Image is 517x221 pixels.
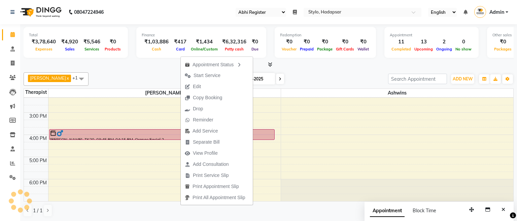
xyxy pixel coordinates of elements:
[174,47,186,51] span: Card
[451,74,474,84] button: ADD NEW
[193,83,201,90] span: Edit
[435,38,454,46] div: 2
[356,38,371,46] div: ₹0
[66,75,69,81] a: x
[250,47,260,51] span: Due
[17,3,63,22] img: logo
[189,38,219,46] div: ₹1,434
[474,6,486,18] img: Admin
[219,38,249,46] div: ₹6,32,316
[193,194,245,201] span: Print All Appointment Slip
[193,139,219,146] span: Separate Bill
[356,47,371,51] span: Wallet
[492,47,513,51] span: Packages
[280,38,298,46] div: ₹0
[24,89,48,96] div: Therapist
[249,38,261,46] div: ₹0
[29,38,59,46] div: ₹3,78,640
[298,38,315,46] div: ₹0
[29,32,123,38] div: Total
[435,47,454,51] span: Ongoing
[72,75,83,80] span: +1
[81,38,103,46] div: ₹5,546
[193,172,229,179] span: Print Service Slip
[103,38,123,46] div: ₹0
[30,75,66,81] span: [PERSON_NAME]
[454,47,473,51] span: No show
[334,47,356,51] span: Gift Cards
[193,105,203,112] span: Drop
[59,38,81,46] div: ₹4,920
[28,113,48,120] div: 3:00 PM
[185,184,190,189] img: printapt.png
[390,38,413,46] div: 11
[83,47,101,51] span: Services
[413,208,436,214] span: Block Time
[315,38,334,46] div: ₹0
[185,195,190,200] img: printall.png
[193,127,218,135] span: Add Service
[193,150,218,157] span: View Profile
[150,47,163,51] span: Cash
[498,205,508,215] button: Close
[63,47,76,51] span: Sales
[28,135,48,142] div: 4:00 PM
[189,47,219,51] span: Online/Custom
[315,47,334,51] span: Package
[185,62,190,67] img: apt_status.png
[194,72,220,79] span: Start Service
[34,47,54,51] span: Expenses
[280,32,371,38] div: Redemption
[103,47,123,51] span: Products
[413,38,435,46] div: 13
[28,157,48,164] div: 5:00 PM
[280,47,298,51] span: Voucher
[489,9,504,16] span: Admin
[28,179,48,186] div: 6:00 PM
[74,3,104,22] b: 08047224946
[193,161,229,168] span: Add Consultation
[370,205,405,217] span: Appointment
[413,47,435,51] span: Upcoming
[142,38,171,46] div: ₹1,03,886
[298,47,315,51] span: Prepaid
[193,183,239,190] span: Print Appointment Slip
[33,207,42,214] span: 1 / 1
[453,76,473,81] span: ADD NEW
[390,47,413,51] span: Completed
[239,74,273,84] input: 2025-09-02
[171,38,189,46] div: ₹417
[48,89,281,97] span: [PERSON_NAME]
[390,32,473,38] div: Appointment
[223,47,245,51] span: Petty cash
[185,128,190,134] img: add-service.png
[334,38,356,46] div: ₹0
[388,74,447,84] input: Search Appointment
[454,38,473,46] div: 0
[181,59,253,70] div: Appointment Status
[492,38,513,46] div: ₹0
[281,89,514,97] span: ashwins
[193,94,222,101] span: Copy Booking
[193,116,213,123] span: Reminder
[142,32,261,38] div: Finance
[49,130,275,140] div: [PERSON_NAME], TK20, 03:45 PM-04:15 PM, Orange Facial 2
